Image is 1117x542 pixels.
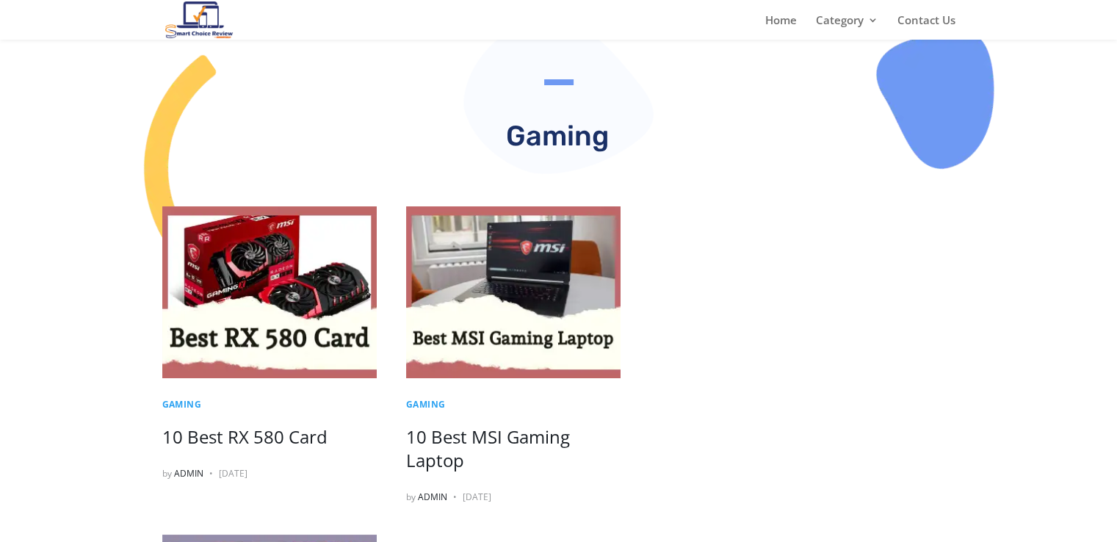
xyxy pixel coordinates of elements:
[406,491,416,503] span: by
[219,465,247,483] div: [DATE]
[463,488,491,506] div: [DATE]
[847,1,1024,182] img: Path
[162,398,202,411] a: Gaming
[897,15,955,40] a: Contact Us
[162,206,377,378] img: Best rx 580 card
[162,467,172,480] span: by
[174,467,203,480] a: admin
[406,424,570,472] a: 10 Best MSI Gaming Laptop
[418,491,447,503] a: admin
[339,118,779,167] h2: Gaming
[89,53,285,250] img: Path
[406,206,621,378] img: best msi gaming laptop
[162,424,328,449] a: 10 Best RX 580 Card
[406,398,446,411] a: Gaming
[816,15,878,40] a: Category
[765,15,797,40] a: Home
[165,1,234,39] img: Smart Choice Review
